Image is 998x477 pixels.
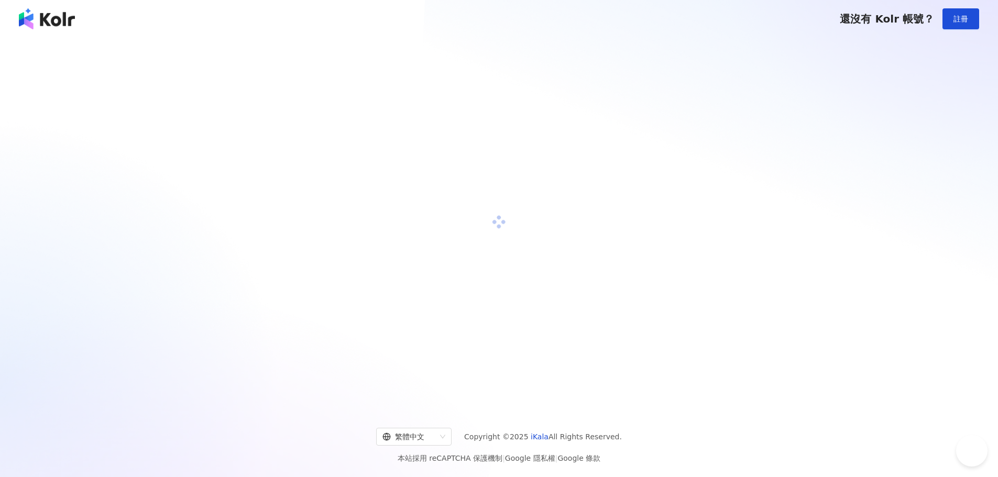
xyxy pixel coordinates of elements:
[942,8,979,29] button: 註冊
[840,13,934,25] span: 還沒有 Kolr 帳號？
[502,454,505,462] span: |
[505,454,555,462] a: Google 隱私權
[19,8,75,29] img: logo
[557,454,600,462] a: Google 條款
[531,432,549,441] a: iKala
[464,430,622,443] span: Copyright © 2025 All Rights Reserved.
[398,452,600,464] span: 本站採用 reCAPTCHA 保護機制
[956,435,988,467] iframe: Help Scout Beacon - Open
[555,454,558,462] span: |
[953,15,968,23] span: 註冊
[382,428,436,445] div: 繁體中文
